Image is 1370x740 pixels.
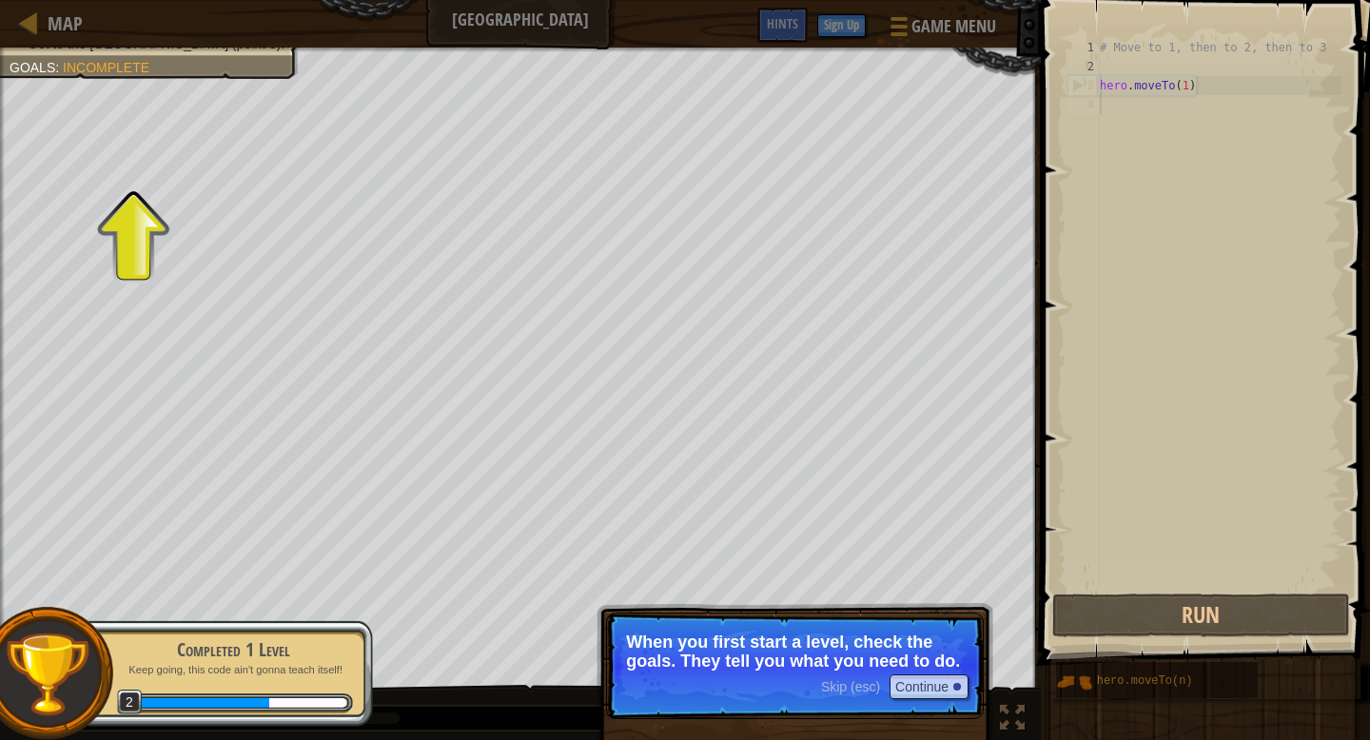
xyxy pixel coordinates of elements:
[890,674,969,699] button: Continue
[63,60,149,75] span: Incomplete
[4,631,90,717] img: trophy.png
[113,663,353,677] p: Keep going, this code ain't gonna teach itself!
[1067,57,1100,76] div: 2
[38,10,83,36] a: Map
[821,679,880,694] span: Skip (esc)
[911,14,996,39] span: Game Menu
[1052,594,1349,637] button: Run
[1097,674,1193,688] span: hero.moveTo(n)
[113,636,353,663] div: Completed 1 Level
[1068,76,1100,95] div: 3
[817,14,866,37] button: Sign Up
[55,60,63,75] span: :
[117,690,143,715] span: 2
[1067,95,1100,114] div: 4
[875,8,1008,52] button: Game Menu
[10,60,55,75] span: Goals
[626,633,964,671] p: When you first start a level, check the goals. They tell you what you need to do.
[767,14,798,32] span: Hints
[48,10,83,36] span: Map
[1067,38,1100,57] div: 1
[1056,664,1092,700] img: portrait.png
